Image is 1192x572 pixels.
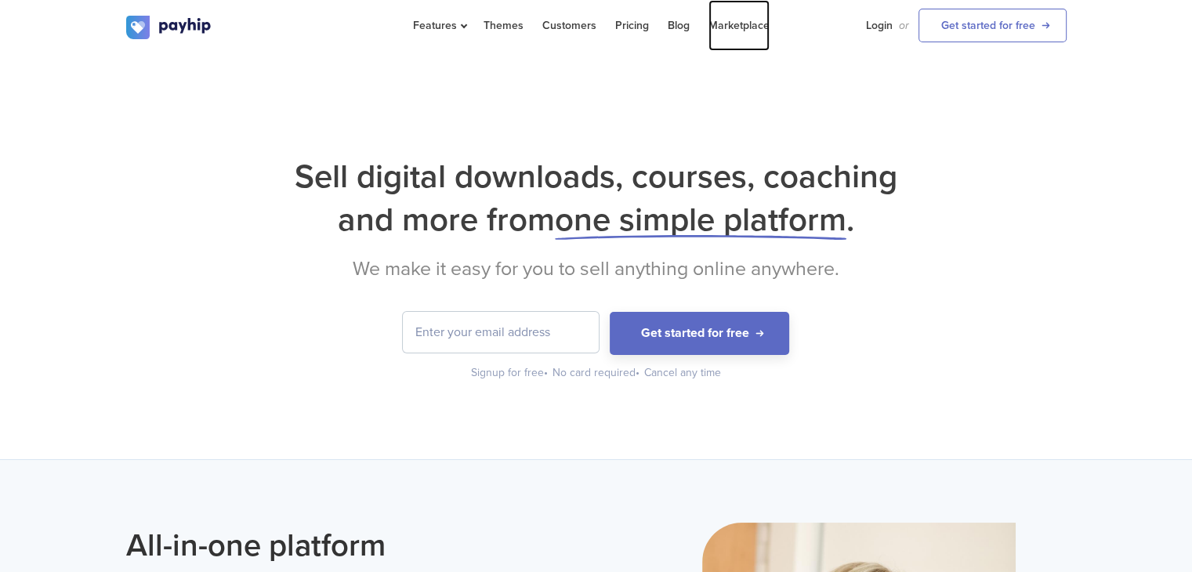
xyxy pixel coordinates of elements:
div: Signup for free [471,365,549,381]
h2: We make it easy for you to sell anything online anywhere. [126,257,1067,281]
div: Cancel any time [644,365,721,381]
span: Features [413,19,465,32]
h2: All-in-one platform [126,523,585,568]
a: Get started for free [918,9,1067,42]
span: • [636,366,639,379]
div: No card required [553,365,641,381]
span: • [544,366,548,379]
span: . [846,200,854,240]
h1: Sell digital downloads, courses, coaching and more from [126,155,1067,241]
input: Enter your email address [403,312,599,353]
span: one simple platform [555,200,846,240]
img: logo.svg [126,16,212,39]
button: Get started for free [610,312,789,355]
